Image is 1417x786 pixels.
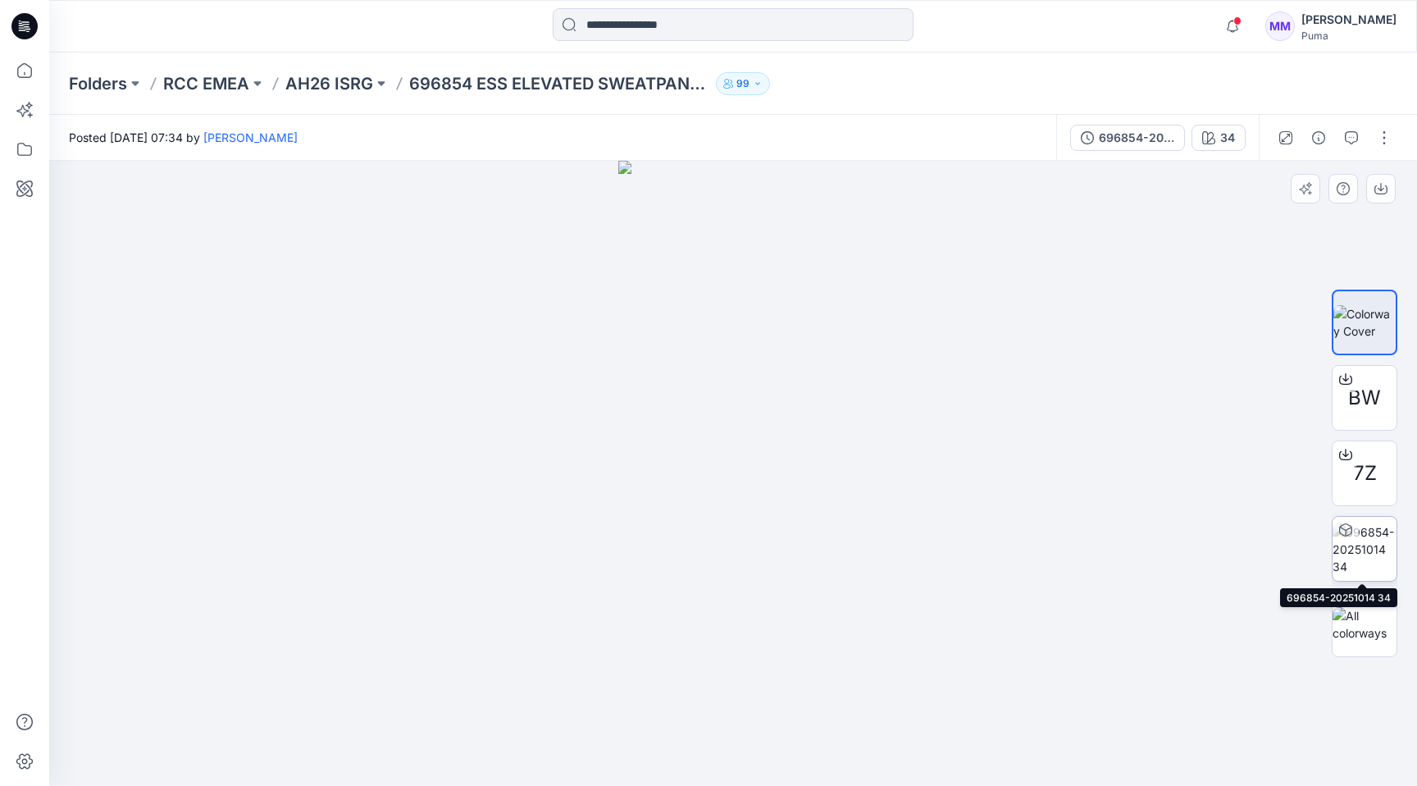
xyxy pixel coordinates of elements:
[1333,523,1396,575] img: 696854-20251014 34
[69,129,298,146] span: Posted [DATE] 07:34 by
[69,72,127,95] a: Folders
[716,72,770,95] button: 99
[1305,125,1332,151] button: Details
[409,72,709,95] p: 696854 ESS ELEVATED SWEATPANTS CL DK
[736,75,750,93] p: 99
[163,72,249,95] a: RCC EMEA
[285,72,373,95] a: AH26 ISRG
[1333,305,1396,340] img: Colorway Cover
[1220,129,1235,147] div: 34
[1301,10,1396,30] div: [PERSON_NAME]
[1301,30,1396,42] div: Puma
[1265,11,1295,41] div: MM
[1348,383,1381,413] span: BW
[1333,607,1396,642] img: All colorways
[1099,129,1174,147] div: 696854-20251014
[203,130,298,144] a: [PERSON_NAME]
[618,161,848,786] img: eyJhbGciOiJIUzI1NiIsImtpZCI6IjAiLCJzbHQiOiJzZXMiLCJ0eXAiOiJKV1QifQ.eyJkYXRhIjp7InR5cGUiOiJzdG9yYW...
[1191,125,1246,151] button: 34
[1353,459,1377,488] span: 7Z
[1070,125,1185,151] button: 696854-20251014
